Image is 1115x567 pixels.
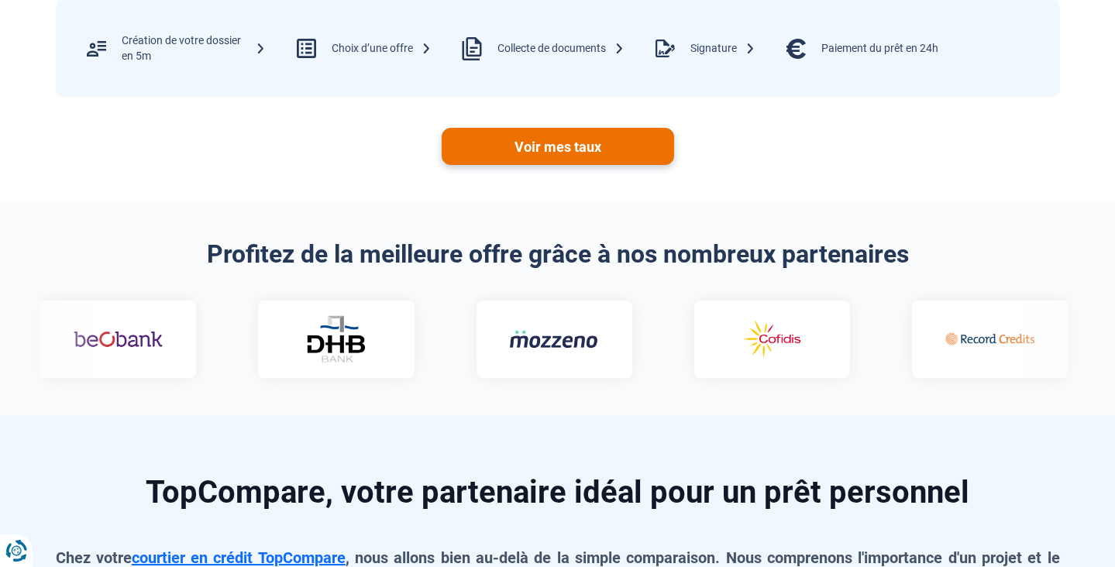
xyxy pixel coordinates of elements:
img: Mozzeno [510,329,599,349]
h2: TopCompare, votre partenaire idéal pour un prêt personnel [56,477,1060,508]
img: Record credits [945,317,1034,362]
a: Voir mes taux [442,128,674,165]
div: Signature [690,41,755,57]
img: Beobank [74,317,163,362]
img: Cofidis [728,317,817,362]
img: DHB Bank [305,315,367,363]
div: Paiement du prêt en 24h [821,41,938,57]
h2: Profitez de la meilleure offre grâce à nos nombreux partenaires [56,239,1060,269]
div: Création de votre dossier en 5m [122,33,266,64]
a: courtier en crédit TopCompare [132,548,346,567]
div: Choix d’une offre [332,41,432,57]
div: Collecte de documents [497,41,625,57]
